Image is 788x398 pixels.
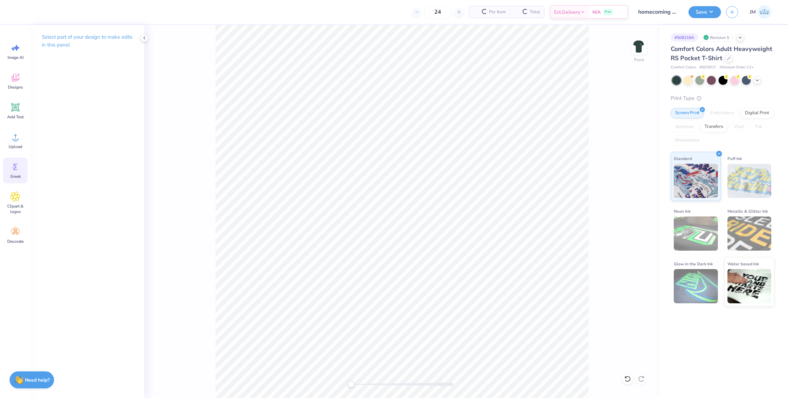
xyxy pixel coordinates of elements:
[727,260,759,267] span: Water based Ink
[671,108,704,118] div: Screen Print
[554,9,580,16] span: Est. Delivery
[747,5,774,19] a: JM
[671,94,774,102] div: Print Type
[727,164,772,198] img: Puff Ink
[8,84,23,90] span: Designs
[751,122,767,132] div: Foil
[674,260,713,267] span: Glow in the Dark Ink
[671,135,704,146] div: Rhinestones
[25,377,50,383] strong: Need help?
[674,164,718,198] img: Standard
[8,55,24,60] span: Image AI
[592,9,601,16] span: N/A
[633,5,683,19] input: Untitled Design
[7,114,24,120] span: Add Text
[424,6,451,18] input: – –
[671,45,772,62] span: Comfort Colors Adult Heavyweight RS Pocket T-Shirt
[42,33,133,49] p: Select part of your design to make edits in this panel
[530,9,540,16] span: Total
[7,239,24,244] span: Decorate
[700,122,727,132] div: Transfers
[4,203,27,214] span: Clipart & logos
[688,6,721,18] button: Save
[671,122,698,132] div: Applique
[727,155,742,162] span: Puff Ink
[699,65,716,70] span: # 6030CC
[9,144,22,149] span: Upload
[632,40,646,53] img: Front
[10,174,21,179] span: Greek
[727,208,768,215] span: Metallic & Glitter Ink
[605,10,611,14] span: Free
[674,269,718,303] img: Glow in the Dark Ink
[674,208,691,215] span: Neon Ink
[674,155,692,162] span: Standard
[740,108,774,118] div: Digital Print
[758,5,771,19] img: John Michael Binayas
[674,216,718,251] img: Neon Ink
[671,33,698,42] div: # 508218A
[671,65,696,70] span: Comfort Colors
[727,216,772,251] img: Metallic & Glitter Ink
[489,9,506,16] span: Per Item
[634,57,644,63] div: Front
[347,381,354,388] div: Accessibility label
[730,122,749,132] div: Vinyl
[727,269,772,303] img: Water based Ink
[701,33,733,42] div: Revision 5
[706,108,738,118] div: Embroidery
[720,65,754,70] span: Minimum Order: 12 +
[750,8,756,16] span: JM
